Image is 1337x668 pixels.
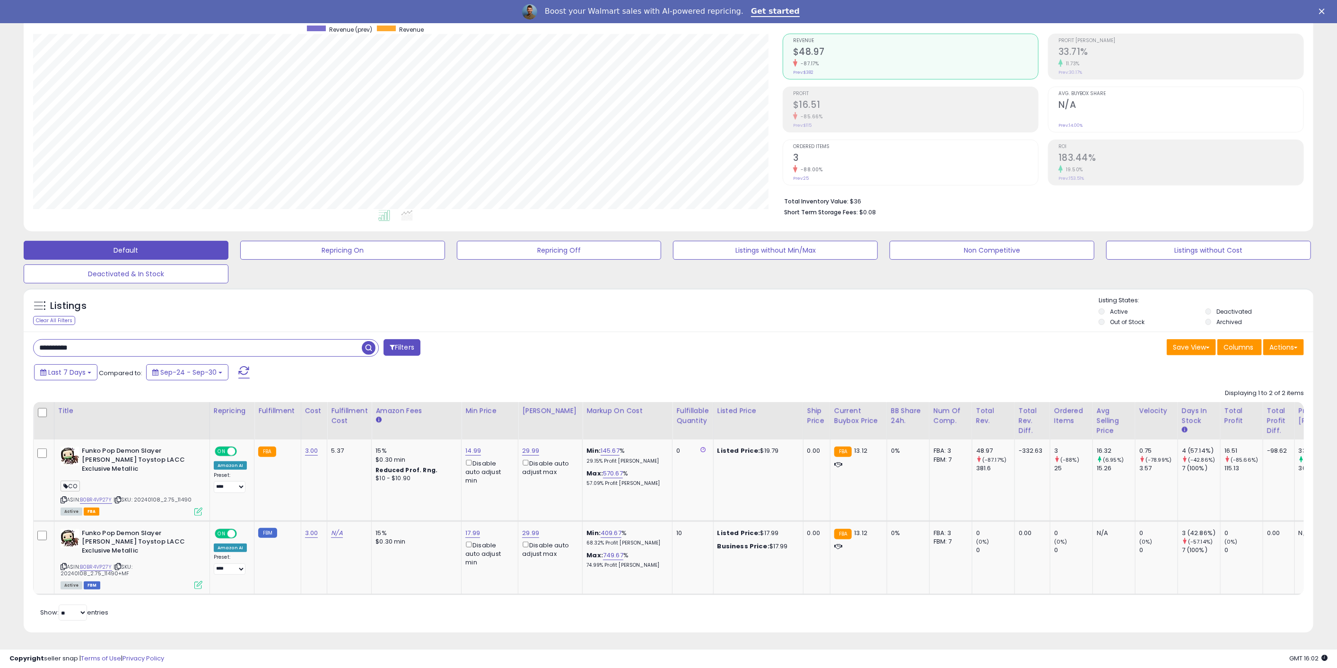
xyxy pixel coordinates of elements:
[376,475,454,483] div: $10 - $10.90
[1217,308,1252,316] label: Deactivated
[717,446,760,455] b: Listed Price:
[807,529,823,537] div: 0.00
[891,447,922,455] div: 0%
[976,406,1011,426] div: Total Rev.
[1054,538,1067,545] small: (0%)
[24,264,228,283] button: Deactivated & In Stock
[717,406,799,416] div: Listed Price
[1110,308,1127,316] label: Active
[976,538,989,545] small: (0%)
[214,544,247,552] div: Amazon AI
[1224,464,1263,473] div: 115.13
[891,406,926,426] div: BB Share 24h.
[329,26,372,34] span: Revenue (prev)
[586,406,668,416] div: Markup on Cost
[258,406,297,416] div: Fulfillment
[1224,546,1263,554] div: 0
[834,529,852,539] small: FBA
[122,654,164,663] a: Privacy Policy
[240,241,445,260] button: Repricing On
[384,339,420,356] button: Filters
[1054,447,1092,455] div: 3
[1182,464,1220,473] div: 7 (100%)
[80,563,112,571] a: B0BR4VP27Y
[1224,447,1263,455] div: 16.51
[1139,529,1178,537] div: 0
[1097,464,1135,473] div: 15.26
[216,448,227,456] span: ON
[676,447,706,455] div: 0
[784,208,858,216] b: Short Term Storage Fees:
[465,406,514,416] div: Min Price
[50,299,87,313] h5: Listings
[376,529,454,537] div: 15%
[522,528,539,538] a: 29.99
[61,481,80,492] span: CO
[1139,538,1153,545] small: (0%)
[1267,406,1291,436] div: Total Profit Diff.
[807,447,823,455] div: 0.00
[586,551,665,569] div: %
[586,447,665,464] div: %
[717,528,760,537] b: Listed Price:
[331,447,364,455] div: 5.37
[1289,654,1328,663] span: 2025-10-9 16:02 GMT
[793,176,809,181] small: Prev: 25
[586,551,603,560] b: Max:
[717,542,769,551] b: Business Price:
[934,537,965,546] div: FBM: 7
[751,7,800,17] a: Get started
[859,208,876,217] span: $0.08
[1110,318,1145,326] label: Out of Stock
[1223,343,1253,352] span: Columns
[9,654,44,663] strong: Copyright
[717,542,796,551] div: $17.99
[676,406,709,426] div: Fulfillable Quantity
[793,99,1038,112] h2: $16.51
[1097,529,1128,537] div: N/A
[214,406,250,416] div: Repricing
[61,529,202,589] div: ASIN:
[236,529,251,537] span: OFF
[673,241,878,260] button: Listings without Min/Max
[586,446,601,455] b: Min:
[982,456,1006,464] small: (-87.17%)
[465,540,511,567] div: Disable auto adjust min
[793,70,813,75] small: Prev: $382
[522,406,578,416] div: [PERSON_NAME]
[84,508,100,516] span: FBA
[934,447,965,455] div: FBA: 3
[1217,318,1242,326] label: Archived
[603,469,623,478] a: 570.67
[583,402,673,439] th: The percentage added to the cost of goods (COGS) that forms the calculator for Min & Max prices.
[976,464,1014,473] div: 381.6
[1263,339,1304,355] button: Actions
[48,368,86,377] span: Last 7 Days
[82,529,197,558] b: Funko Pop Demon Slayer [PERSON_NAME] Toystop LACC Exclusive Metallic
[807,406,826,426] div: Ship Price
[1019,406,1046,436] div: Total Rev. Diff.
[376,537,454,546] div: $0.30 min
[854,446,867,455] span: 13.12
[1054,406,1089,426] div: Ordered Items
[676,529,706,537] div: 10
[976,529,1014,537] div: 0
[1139,546,1178,554] div: 0
[61,447,79,466] img: 41OwXGXyXrL._SL40_.jpg
[1058,123,1083,128] small: Prev: 14.00%
[80,496,112,504] a: B0BR4VP27Y
[793,46,1038,59] h2: $48.97
[305,528,318,538] a: 3.00
[33,316,75,325] div: Clear All Filters
[784,197,848,205] b: Total Inventory Value:
[61,563,132,577] span: | SKU: 20240108_2.75_11490+MF
[1182,546,1220,554] div: 7 (100%)
[1019,529,1043,537] div: 0.00
[376,406,457,416] div: Amazon Fees
[9,654,164,663] div: seller snap | |
[1182,529,1220,537] div: 3 (42.86%)
[934,529,965,537] div: FBA: 3
[1267,529,1287,537] div: 0.00
[522,4,537,19] img: Profile image for Adrian
[1058,91,1303,97] span: Avg. Buybox Share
